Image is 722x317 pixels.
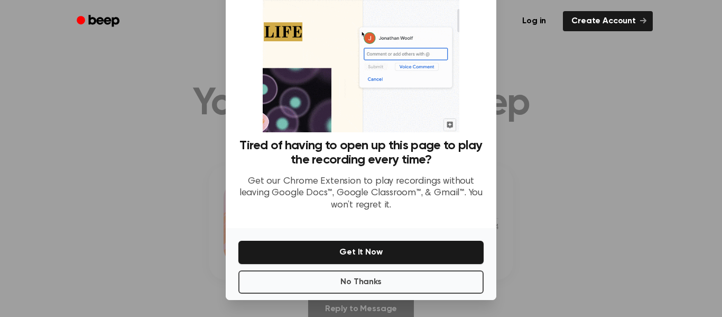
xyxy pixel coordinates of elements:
button: No Thanks [238,270,484,294]
a: Log in [512,9,557,33]
button: Get It Now [238,241,484,264]
p: Get our Chrome Extension to play recordings without leaving Google Docs™, Google Classroom™, & Gm... [238,176,484,212]
a: Create Account [563,11,653,31]
h3: Tired of having to open up this page to play the recording every time? [238,139,484,167]
a: Beep [69,11,129,32]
